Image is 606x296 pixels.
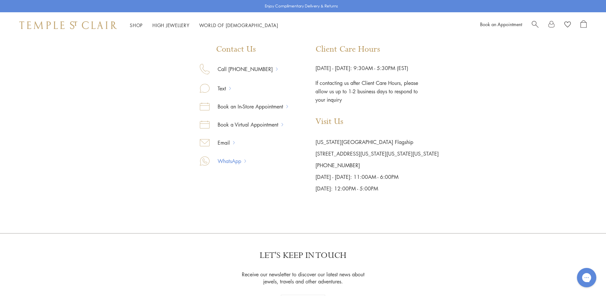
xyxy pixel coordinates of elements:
p: LET'S KEEP IN TOUCH [260,250,346,261]
iframe: Gorgias live chat messenger [574,266,600,290]
a: Book a Virtual Appointment [210,120,282,129]
p: Receive our newsletter to discover our latest news about jewels, travels and other adventures. [238,271,368,285]
p: [DATE] - [DATE]: 9:30AM - 5:30PM (EST) [315,64,439,72]
p: Visit Us [315,117,439,127]
a: Email [210,138,233,147]
a: Text [210,84,229,93]
p: [US_STATE][GEOGRAPHIC_DATA] Flagship [315,136,439,148]
p: [DATE]: 12:00PM - 5:00PM [315,183,439,194]
p: Enjoy Complimentary Delivery & Returns [265,3,338,9]
p: [DATE] - [DATE]: 11:00AM - 6:00PM [315,171,439,183]
p: Client Care Hours [315,45,439,54]
p: Contact Us [200,45,288,54]
a: Call [PHONE_NUMBER] [210,65,276,73]
a: Search [532,20,539,30]
a: View Wishlist [564,20,571,30]
a: Book an In-Store Appointment [210,102,286,111]
img: Temple St. Clair [19,21,117,29]
a: World of [DEMOGRAPHIC_DATA]World of [DEMOGRAPHIC_DATA] [199,22,278,28]
a: [STREET_ADDRESS][US_STATE][US_STATE][US_STATE] [315,150,439,157]
nav: Main navigation [130,21,278,29]
a: [PHONE_NUMBER] [315,162,360,169]
a: WhatsApp [210,157,244,165]
a: High JewelleryHigh Jewellery [152,22,190,28]
a: Book an Appointment [480,21,522,27]
p: If contacting us after Client Care Hours, please allow us up to 1-2 business days to respond to y... [315,72,419,104]
a: Open Shopping Bag [580,20,587,30]
a: ShopShop [130,22,143,28]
